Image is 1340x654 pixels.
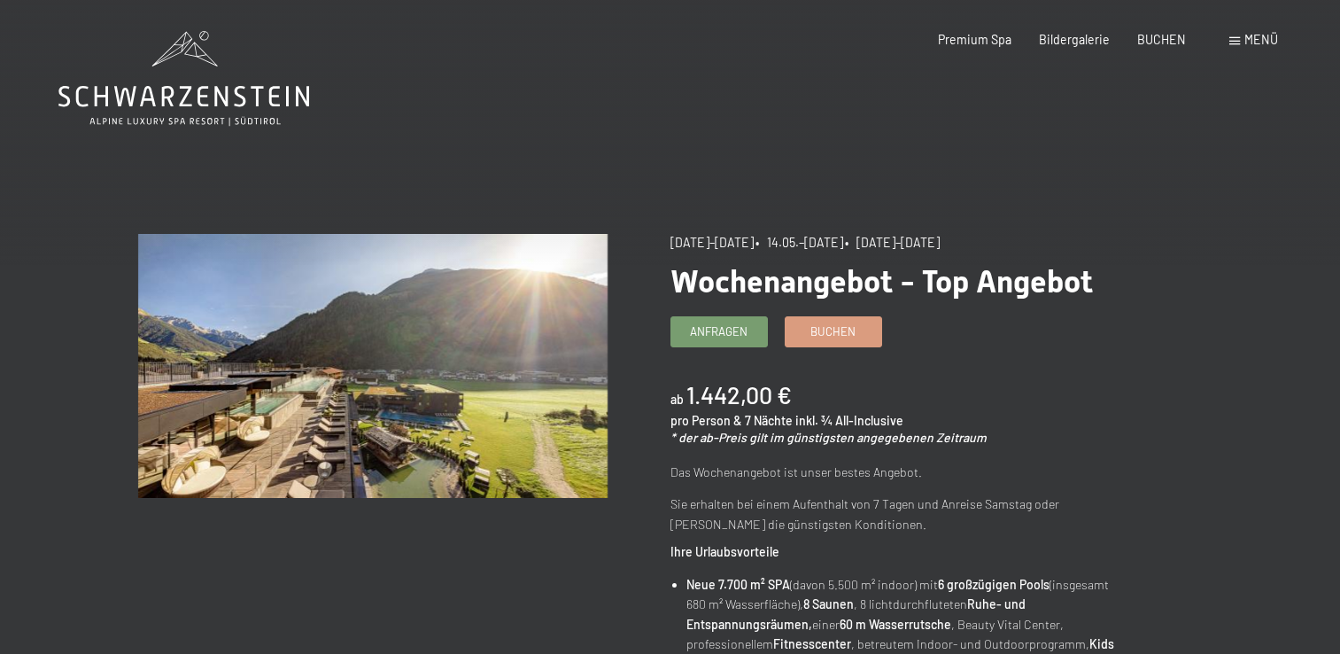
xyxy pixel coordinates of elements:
strong: Ruhe- und Entspannungsräumen, [686,596,1026,632]
span: Menü [1244,32,1278,47]
span: [DATE]–[DATE] [670,235,754,250]
span: 7 Nächte [745,413,793,428]
p: Sie erhalten bei einem Aufenthalt von 7 Tagen und Anreise Samstag oder [PERSON_NAME] die günstigs... [670,494,1140,534]
a: Premium Spa [938,32,1011,47]
span: Buchen [810,323,856,339]
a: Buchen [786,317,881,346]
strong: Fitnesscenter [773,636,851,651]
b: 1.442,00 € [686,380,792,409]
strong: Neue 7.700 m² SPA [686,577,790,592]
span: Anfragen [690,323,747,339]
img: Wochenangebot - Top Angebot [138,234,608,498]
strong: 6 großzügigen Pools [938,577,1050,592]
span: Wochenangebot - Top Angebot [670,263,1093,300]
span: • [DATE]–[DATE] [845,235,940,250]
strong: Ihre Urlaubsvorteile [670,544,779,559]
a: Bildergalerie [1039,32,1110,47]
em: * der ab-Preis gilt im günstigsten angegebenen Zeitraum [670,430,987,445]
p: Das Wochenangebot ist unser bestes Angebot. [670,463,1140,483]
span: • 14.05.–[DATE] [755,235,843,250]
span: inkl. ¾ All-Inclusive [795,413,903,428]
strong: 8 Saunen [803,596,854,611]
span: pro Person & [670,413,742,428]
strong: 60 m Wasserrutsche [840,617,951,632]
a: BUCHEN [1137,32,1186,47]
a: Anfragen [671,317,767,346]
span: ab [670,392,684,407]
